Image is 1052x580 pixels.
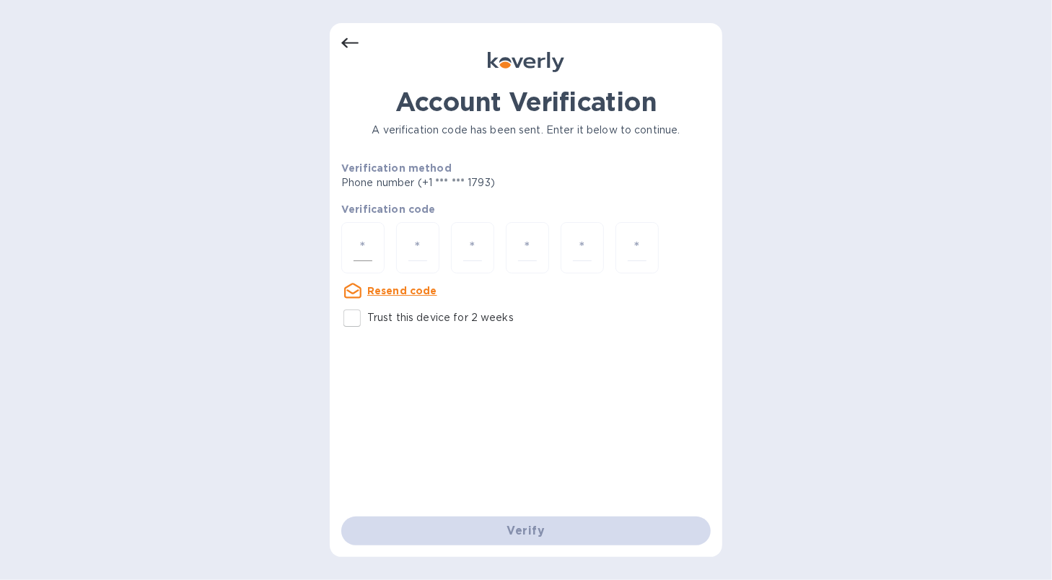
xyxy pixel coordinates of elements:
[341,87,711,117] h1: Account Verification
[341,123,711,138] p: A verification code has been sent. Enter it below to continue.
[341,162,452,174] b: Verification method
[341,202,711,216] p: Verification code
[367,285,437,296] u: Resend code
[341,175,605,190] p: Phone number (+1 *** *** 1793)
[367,310,514,325] p: Trust this device for 2 weeks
